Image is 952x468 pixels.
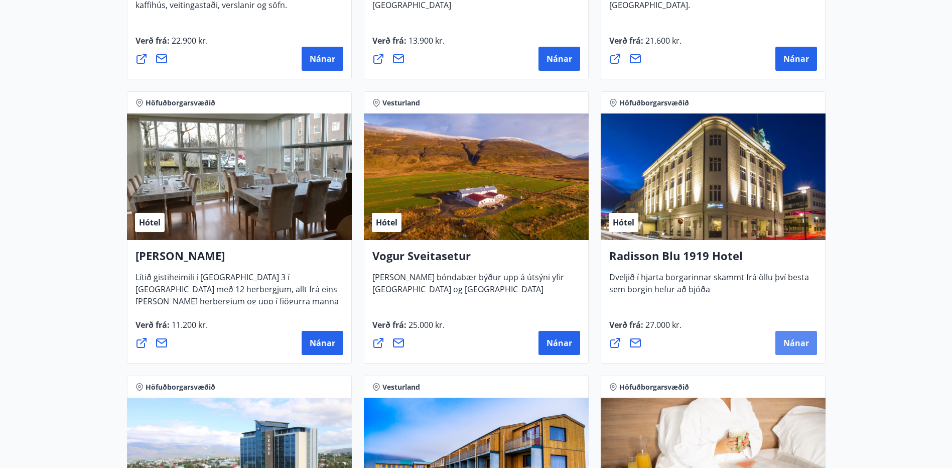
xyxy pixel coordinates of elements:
[783,53,809,64] span: Nánar
[538,47,580,71] button: Nánar
[609,319,682,338] span: Verð frá :
[139,217,161,228] span: Hótel
[135,248,343,271] h4: [PERSON_NAME]
[170,319,208,330] span: 11.200 kr.
[547,53,572,64] span: Nánar
[382,98,420,108] span: Vesturland
[170,35,208,46] span: 22.900 kr.
[135,272,339,327] span: Lítið gistiheimili í [GEOGRAPHIC_DATA] 3 í [GEOGRAPHIC_DATA] með 12 herbergjum, allt frá eins [PE...
[406,319,445,330] span: 25.000 kr.
[775,331,817,355] button: Nánar
[538,331,580,355] button: Nánar
[302,331,343,355] button: Nánar
[783,337,809,348] span: Nánar
[310,53,335,64] span: Nánar
[146,98,215,108] span: Höfuðborgarsvæðið
[372,35,445,54] span: Verð frá :
[613,217,634,228] span: Hótel
[547,337,572,348] span: Nánar
[135,319,208,338] span: Verð frá :
[775,47,817,71] button: Nánar
[372,248,580,271] h4: Vogur Sveitasetur
[302,47,343,71] button: Nánar
[146,382,215,392] span: Höfuðborgarsvæðið
[376,217,397,228] span: Hótel
[643,35,682,46] span: 21.600 kr.
[310,337,335,348] span: Nánar
[609,272,809,303] span: Dveljið í hjarta borgarinnar skammt frá öllu því besta sem borgin hefur að bjóða
[372,319,445,338] span: Verð frá :
[382,382,420,392] span: Vesturland
[372,272,564,303] span: [PERSON_NAME] bóndabær býður upp á útsýni yfir [GEOGRAPHIC_DATA] og [GEOGRAPHIC_DATA]
[406,35,445,46] span: 13.900 kr.
[619,98,689,108] span: Höfuðborgarsvæðið
[619,382,689,392] span: Höfuðborgarsvæðið
[609,248,817,271] h4: Radisson Blu 1919 Hotel
[135,35,208,54] span: Verð frá :
[609,35,682,54] span: Verð frá :
[643,319,682,330] span: 27.000 kr.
